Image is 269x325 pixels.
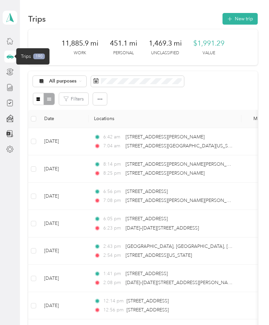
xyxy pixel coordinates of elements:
span: All purposes [49,79,77,83]
th: Date [39,110,89,128]
td: [DATE] [39,265,89,292]
th: Locations [89,110,241,128]
span: 7:08 pm [103,197,122,204]
button: New trip [223,13,258,25]
span: [STREET_ADDRESS][PERSON_NAME][PERSON_NAME] [126,198,241,203]
h1: Trips [28,15,46,22]
span: Trips [21,53,31,60]
span: 6:05 pm [103,215,122,223]
span: [STREET_ADDRESS][PERSON_NAME] [126,134,205,140]
span: 2:43 pm [103,243,122,250]
span: [STREET_ADDRESS][US_STATE] [126,252,192,258]
span: $1,991.29 [193,39,224,48]
td: [DATE] [39,128,89,155]
span: [STREET_ADDRESS] [126,271,168,276]
span: 2:54 pm [103,252,122,259]
span: 2:08 pm [103,279,122,286]
button: Filters [59,93,88,105]
span: 8:14 pm [103,161,122,168]
td: [DATE] [39,210,89,237]
span: 12:56 pm [103,306,124,314]
span: 8:25 pm [103,170,122,177]
p: Work [74,50,86,56]
span: 6:56 pm [103,188,122,195]
td: [DATE] [39,155,89,183]
span: [STREET_ADDRESS] [126,189,168,194]
span: 1:41 pm [103,270,122,277]
p: Value [203,50,215,56]
td: [DATE] [39,292,89,319]
p: Unclassified [151,50,179,56]
span: [STREET_ADDRESS][PERSON_NAME][PERSON_NAME] [126,161,241,167]
span: 11,885.9 mi [61,39,98,48]
span: [STREET_ADDRESS] [126,216,168,222]
td: [DATE] [39,183,89,210]
span: 6:23 pm [103,225,122,232]
span: 6:42 am [103,133,122,141]
span: [DATE]–[DATE][STREET_ADDRESS][PERSON_NAME][US_STATE] [126,280,260,285]
span: [STREET_ADDRESS] [127,298,169,304]
iframe: Everlance-gr Chat Button Frame [232,288,269,325]
span: 12:14 pm [103,297,124,305]
span: 451.1 mi [110,39,137,48]
span: 1,469.3 mi [149,39,182,48]
span: [STREET_ADDRESS][PERSON_NAME] [126,170,205,176]
span: [STREET_ADDRESS] [127,307,169,313]
td: [DATE] [39,238,89,265]
span: 190 [33,54,45,60]
span: 7:04 am [103,142,122,150]
span: [DATE]–[DATE][STREET_ADDRESS] [126,225,199,231]
p: Personal [113,50,134,56]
